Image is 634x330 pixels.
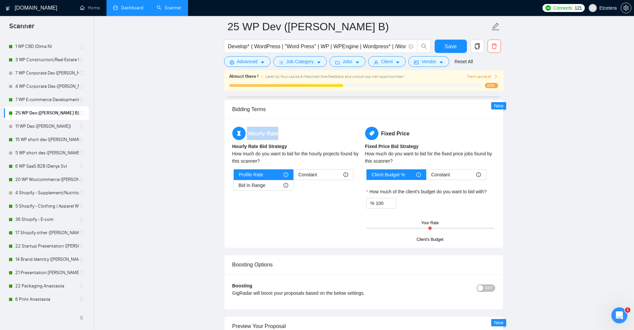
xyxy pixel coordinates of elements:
span: Job Category [286,58,314,65]
span: caret-down [260,60,265,65]
span: info-circle [284,172,288,177]
span: holder [79,97,84,102]
span: holder [79,190,84,196]
span: search [418,43,430,49]
li: 17 Shopify other (Dmitrij M) [4,226,89,240]
li: 22 Startup Presentation (Veronika) [4,240,89,253]
span: holder [79,270,84,275]
span: holder [79,297,84,302]
span: caret-down [439,60,444,65]
span: caret-down [355,60,360,65]
a: setting [621,5,631,11]
span: idcard [414,60,419,65]
span: holder [79,84,84,89]
span: holder [79,137,84,142]
li: 6 Print Anastasiia [4,293,89,306]
a: 1 WP CBD (Dima N) [15,40,79,53]
span: info-circle [416,172,421,177]
span: Profile Rate [239,170,263,180]
li: 7 WP Corporate Dev (Dmytro B) [4,67,89,80]
a: Reset All [455,58,473,65]
span: holder [79,230,84,236]
span: New [494,320,503,325]
button: barsJob Categorycaret-down [273,56,327,67]
button: settingAdvancedcaret-down [224,56,271,67]
span: copy [471,43,484,49]
span: holder [79,44,84,49]
span: setting [230,60,234,65]
li: 4 Shopify - Supplement/Nutrition/Food Website [4,186,89,200]
span: info-circle [476,172,481,177]
button: Save [435,40,467,53]
div: How much do you want to bid for the hourly projects found by this scanner? [232,150,362,165]
a: 3 WP Construction/Real Estate Website Development ([PERSON_NAME] B) [15,53,79,67]
span: Client [381,58,393,65]
li: 21 Presentation Polina [4,266,89,279]
h5: Hourly Rate [232,127,362,140]
a: 6 WP SaaS B2B (Denys Sv) [15,160,79,173]
a: 22 Startup Presentation ([PERSON_NAME]) [15,240,79,253]
span: Constant [299,170,317,180]
li: 4 WP Corporate Des (Alexey) [4,80,89,93]
li: 11 WP Des (Alexey) [4,120,89,133]
span: OFF [485,284,493,292]
label: How much of the client's budget do you want to bid with? [366,188,487,195]
span: info-circle [284,183,288,188]
span: holder [79,257,84,262]
b: Fixed Price Bid Strategy [365,144,419,149]
span: holder [79,283,84,289]
span: info-circle [343,172,348,177]
button: setting [621,3,631,13]
span: Bid In Range [239,180,266,190]
a: searchScanner [157,5,181,11]
a: 7 WP Corporate Dev ([PERSON_NAME] B) [15,67,79,80]
span: user [374,60,378,65]
span: holder [79,150,84,156]
span: user [590,6,595,10]
span: bars [279,60,284,65]
li: 20 WP Woocommerce (Dmitrij Mogil) [4,173,89,186]
button: Train Laziza AI [467,74,498,80]
span: Constant [431,170,450,180]
li: 15 WP short dev (Dmytro B) [4,133,89,146]
div: Boosting Options [232,255,495,274]
span: Connects: [553,4,573,12]
button: delete [488,40,501,53]
a: 7 WP E-commerce Development ([PERSON_NAME] B) [15,93,79,106]
a: 21 Presentation [PERSON_NAME] [15,266,79,279]
span: right [494,75,498,79]
span: New [494,103,503,108]
a: 36 Shopify - E-com [15,213,79,226]
span: holder [79,71,84,76]
iframe: Intercom live chat [611,307,627,323]
span: Almost there ! [229,73,259,80]
a: 15 WP short dev ([PERSON_NAME] B) [15,133,79,146]
li: 1 WP CBD (Dima N) [4,40,89,53]
div: How much do you want to bid for the fixed price jobs found by this scanner? [365,150,495,165]
a: 6 Print Anastasiia [15,293,79,306]
span: edit [491,22,500,31]
input: Search Freelance Jobs... [228,42,406,51]
li: 22 Packaging Anastasiia [4,279,89,293]
li: 6 WP SaaS B2B (Denys Sv) [4,160,89,173]
li: 7 WP E-commerce Development (Dmytro B) [4,93,89,106]
a: 11 WP Des ([PERSON_NAME]) [15,120,79,133]
a: 4 Shopify - Supplement/Nutrition/Food Website [15,186,79,200]
span: info-circle [409,44,413,49]
a: 17 Shopify other ([PERSON_NAME]) [15,226,79,240]
li: 5 Shopify - Clothing | Apparel Website [4,200,89,213]
span: 1 [625,307,630,313]
button: copy [471,40,484,53]
span: Client Budget % [372,170,405,180]
li: 5 WP short des (Alexey) [4,146,89,160]
a: dashboardDashboard [113,5,143,11]
div: Your Rate [421,220,439,226]
a: 20 WP Woocommerce ([PERSON_NAME]) [15,173,79,186]
span: holder [79,244,84,249]
li: 3 WP Construction/Real Estate Website Development (Dmytro B) [4,53,89,67]
span: holder [79,57,84,63]
img: upwork-logo.png [545,5,551,11]
span: 121 [574,4,582,12]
